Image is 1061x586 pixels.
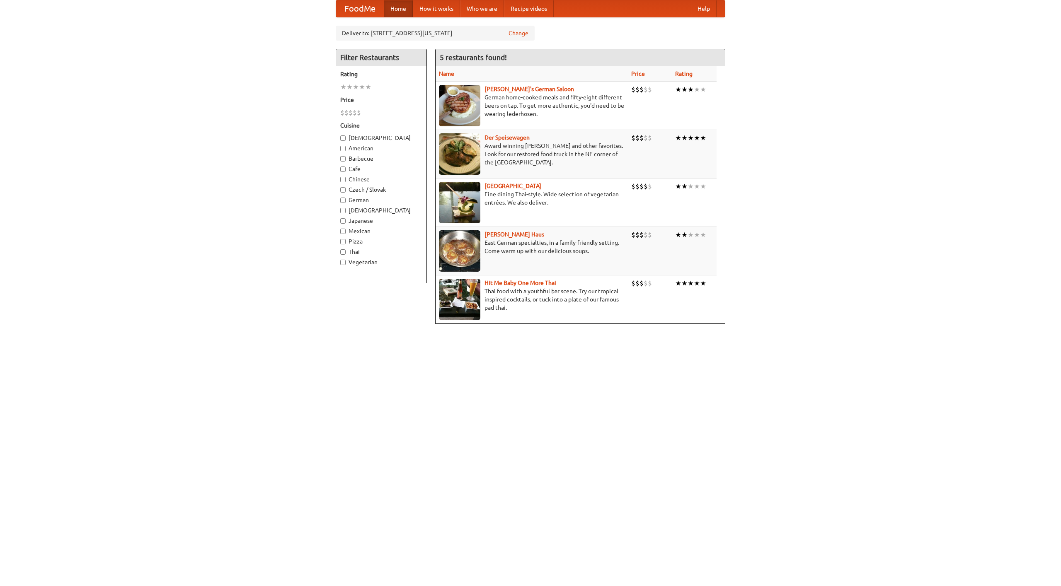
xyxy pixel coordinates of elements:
li: $ [340,108,344,117]
input: German [340,198,346,203]
li: ★ [346,82,353,92]
li: $ [349,108,353,117]
li: $ [631,133,635,142]
div: Deliver to: [STREET_ADDRESS][US_STATE] [336,26,535,41]
input: Vegetarian [340,260,346,265]
li: $ [357,108,361,117]
li: ★ [688,182,694,191]
label: German [340,196,422,204]
h5: Cuisine [340,121,422,130]
li: ★ [700,133,706,142]
li: ★ [700,279,706,288]
img: kohlhaus.jpg [439,230,480,272]
li: ★ [700,230,706,239]
input: [DEMOGRAPHIC_DATA] [340,135,346,141]
li: $ [635,230,640,239]
label: Pizza [340,237,422,246]
li: $ [631,230,635,239]
li: ★ [340,82,346,92]
li: ★ [675,85,681,94]
input: Pizza [340,239,346,244]
li: $ [631,182,635,191]
a: Price [631,70,645,77]
li: $ [648,279,652,288]
li: $ [648,133,652,142]
a: Hit Me Baby One More Thai [484,280,556,286]
li: ★ [353,82,359,92]
li: ★ [694,182,700,191]
li: ★ [694,133,700,142]
li: ★ [688,133,694,142]
a: Change [509,29,528,37]
li: ★ [365,82,371,92]
p: East German specialties, in a family-friendly setting. Come warm up with our delicious soups. [439,239,625,255]
li: ★ [681,133,688,142]
h5: Rating [340,70,422,78]
a: [PERSON_NAME] Haus [484,231,544,238]
h4: Filter Restaurants [336,49,426,66]
li: $ [635,182,640,191]
li: $ [344,108,349,117]
a: Rating [675,70,693,77]
li: ★ [675,230,681,239]
li: $ [635,85,640,94]
li: $ [644,230,648,239]
li: $ [640,279,644,288]
p: Award-winning [PERSON_NAME] and other favorites. Look for our restored food truck in the NE corne... [439,142,625,166]
input: American [340,146,346,151]
li: $ [635,279,640,288]
input: [DEMOGRAPHIC_DATA] [340,208,346,213]
li: $ [353,108,357,117]
p: Thai food with a youthful bar scene. Try our tropical inspired cocktails, or tuck into a plate of... [439,287,625,312]
li: ★ [675,133,681,142]
label: Chinese [340,175,422,183]
label: Vegetarian [340,258,422,266]
li: ★ [681,182,688,191]
a: Help [691,0,717,17]
img: speisewagen.jpg [439,133,480,175]
li: ★ [688,85,694,94]
input: Mexican [340,229,346,234]
label: [DEMOGRAPHIC_DATA] [340,206,422,215]
a: How it works [413,0,460,17]
input: Czech / Slovak [340,187,346,193]
li: $ [640,133,644,142]
li: ★ [688,279,694,288]
li: ★ [675,279,681,288]
li: $ [640,182,644,191]
li: ★ [700,85,706,94]
img: babythai.jpg [439,279,480,320]
b: Der Speisewagen [484,134,530,141]
li: ★ [694,230,700,239]
ng-pluralize: 5 restaurants found! [440,53,507,61]
label: American [340,144,422,152]
li: $ [648,85,652,94]
img: esthers.jpg [439,85,480,126]
a: Recipe videos [504,0,554,17]
input: Japanese [340,218,346,224]
li: ★ [681,230,688,239]
label: Mexican [340,227,422,235]
li: $ [640,230,644,239]
input: Cafe [340,166,346,172]
li: ★ [359,82,365,92]
label: Barbecue [340,154,422,163]
li: $ [648,182,652,191]
h5: Price [340,96,422,104]
label: [DEMOGRAPHIC_DATA] [340,134,422,142]
li: ★ [675,182,681,191]
a: [PERSON_NAME]'s German Saloon [484,86,574,92]
label: Cafe [340,165,422,173]
li: $ [644,133,648,142]
li: $ [644,85,648,94]
li: $ [648,230,652,239]
li: ★ [681,85,688,94]
input: Thai [340,249,346,255]
b: [GEOGRAPHIC_DATA] [484,183,541,189]
p: Fine dining Thai-style. Wide selection of vegetarian entrées. We also deliver. [439,190,625,207]
li: $ [644,279,648,288]
a: Home [384,0,413,17]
